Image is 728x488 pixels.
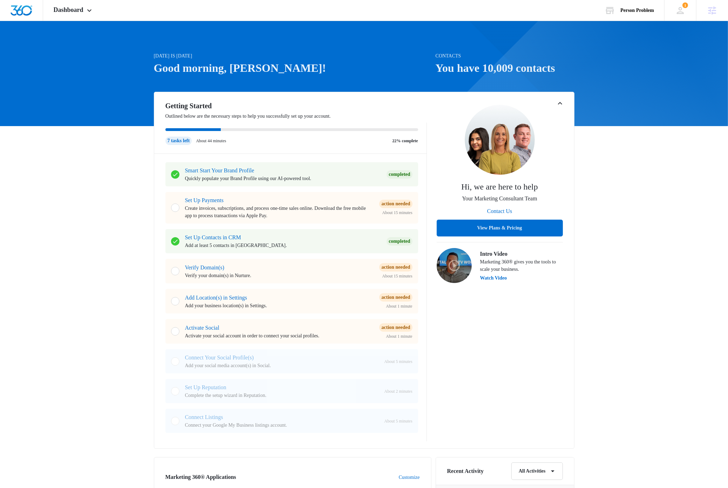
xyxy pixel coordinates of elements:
[480,203,519,220] button: Contact Us
[436,60,574,76] h1: You have 10,009 contacts
[185,325,219,331] a: Activate Social
[447,467,484,475] h6: Recent Activity
[385,418,413,424] span: About 5 minutes
[54,6,83,14] span: Dashboard
[511,462,563,480] button: All Activities
[385,388,413,394] span: About 2 minutes
[379,263,412,272] div: Action Needed
[185,242,381,249] p: Add at least 5 contacts in [GEOGRAPHIC_DATA].
[185,362,379,369] p: Add your social media account(s) in Social.
[437,248,472,283] img: Intro Video
[461,180,538,193] p: Hi, we are here to help
[165,101,427,111] h2: Getting Started
[393,138,418,144] p: 22% complete
[436,52,574,60] p: Contacts
[480,258,563,273] p: Marketing 360® gives you the tools to scale your business.
[185,421,379,429] p: Connect your Google My Business listings account.
[165,137,192,145] div: 7 tasks left
[185,392,379,399] p: Complete the setup wizard in Reputation.
[185,167,254,173] a: Smart Start Your Brand Profile
[382,209,413,216] span: About 15 minutes
[154,52,431,60] p: [DATE] is [DATE]
[154,60,431,76] h1: Good morning, [PERSON_NAME]!
[379,200,412,208] div: Action Needed
[185,264,224,270] a: Verify Domain(s)
[682,2,688,8] div: notifications count
[682,2,688,8] span: 1
[399,474,420,481] a: Customize
[437,220,563,236] button: View Plans & Pricing
[379,293,412,302] div: Action Needed
[185,175,381,182] p: Quickly populate your Brand Profile using our AI-powered tool.
[165,473,236,481] h2: Marketing 360® Applications
[185,234,241,240] a: Set Up Contacts in CRM
[185,272,374,279] p: Verify your domain(s) in Nurture.
[480,250,563,258] h3: Intro Video
[480,276,507,281] button: Watch Video
[382,273,413,279] span: About 15 minutes
[379,323,412,332] div: Action Needed
[387,170,412,179] div: Completed
[185,197,224,203] a: Set Up Payments
[386,333,412,339] span: About 1 minute
[185,295,247,301] a: Add Location(s) in Settings
[185,205,374,219] p: Create invoices, subscriptions, and process one-time sales online. Download the free mobile app t...
[165,112,427,120] p: Outlined below are the necessary steps to help you successfully set up your account.
[387,237,412,246] div: Completed
[556,99,564,108] button: Toggle Collapse
[385,358,413,365] span: About 5 minutes
[462,194,537,203] p: Your Marketing Consultant Team
[185,302,374,309] p: Add your business location(s) in Settings.
[620,8,654,13] div: account name
[196,138,226,144] p: About 44 minutes
[386,303,412,309] span: About 1 minute
[185,332,374,339] p: Activate your social account in order to connect your social profiles.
